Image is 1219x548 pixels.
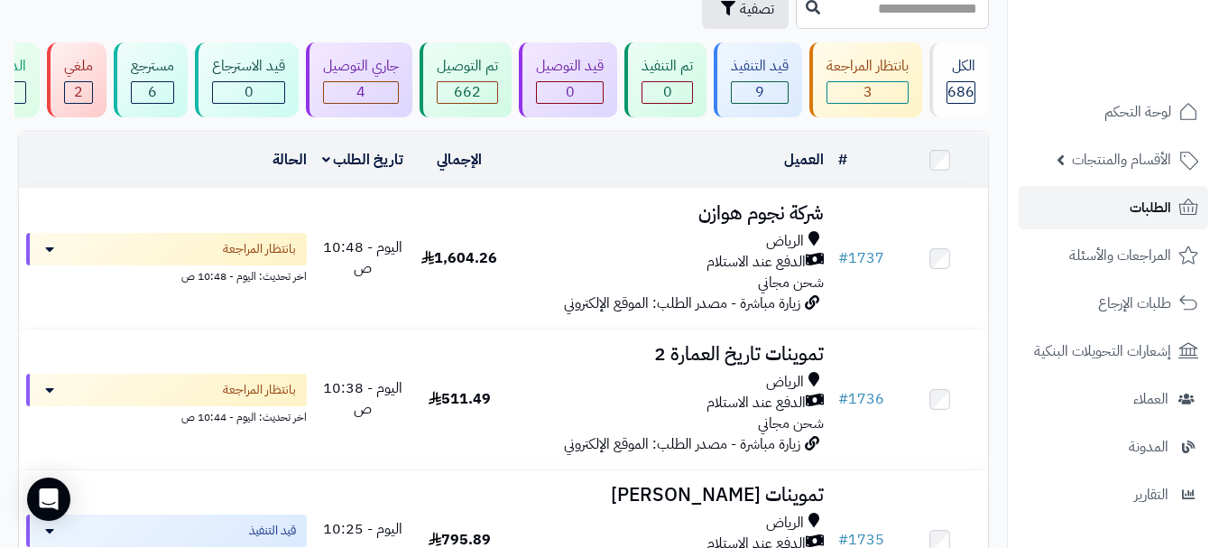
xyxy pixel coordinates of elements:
span: التقارير [1134,482,1168,507]
a: المراجعات والأسئلة [1019,234,1208,277]
span: طلبات الإرجاع [1098,291,1171,316]
img: logo-2.png [1096,49,1202,87]
span: # [838,388,848,410]
a: إشعارات التحويلات البنكية [1019,330,1208,373]
div: قيد الاسترجاع [212,56,285,77]
div: قيد التوصيل [536,56,604,77]
div: ملغي [64,56,93,77]
a: الحالة [272,149,307,171]
div: بانتظار المراجعة [827,56,909,77]
span: الرياض [766,513,804,534]
a: #1736 [838,388,884,410]
h3: تموينات [PERSON_NAME] [515,485,824,506]
span: المدونة [1129,434,1168,460]
span: 3 [863,81,873,103]
span: اليوم - 10:38 ص [323,377,402,420]
div: مسترجع [131,56,174,77]
div: 9 [732,82,788,103]
span: 511.49 [429,388,491,410]
span: بانتظار المراجعة [223,240,296,258]
span: اليوم - 10:48 ص [323,237,402,279]
a: تم التوصيل 662 [416,42,515,117]
span: 662 [454,81,481,103]
span: العملاء [1133,386,1168,412]
a: تم التنفيذ 0 [621,42,710,117]
span: الدفع عند الاستلام [706,252,806,273]
a: جاري التوصيل 4 [302,42,416,117]
span: 0 [245,81,254,103]
div: 4 [324,82,398,103]
div: جاري التوصيل [323,56,399,77]
div: تم التوصيل [437,56,498,77]
a: # [838,149,847,171]
span: شحن مجاني [758,413,824,434]
a: الكل686 [926,42,993,117]
a: قيد التنفيذ 9 [710,42,806,117]
span: لوحة التحكم [1104,99,1171,125]
a: قيد الاسترجاع 0 [191,42,302,117]
div: 0 [642,82,692,103]
a: لوحة التحكم [1019,90,1208,134]
a: طلبات الإرجاع [1019,282,1208,325]
a: الطلبات [1019,186,1208,229]
div: 6 [132,82,173,103]
a: #1737 [838,247,884,269]
span: شحن مجاني [758,272,824,293]
a: بانتظار المراجعة 3 [806,42,926,117]
a: تاريخ الطلب [322,149,404,171]
div: اخر تحديث: اليوم - 10:44 ص [26,406,307,425]
span: الأقسام والمنتجات [1072,147,1171,172]
div: تم التنفيذ [642,56,693,77]
span: 0 [566,81,575,103]
span: 9 [755,81,764,103]
span: 2 [74,81,83,103]
span: 4 [356,81,365,103]
a: الإجمالي [437,149,482,171]
span: إشعارات التحويلات البنكية [1034,339,1171,364]
a: ملغي 2 [43,42,110,117]
div: Open Intercom Messenger [27,478,70,521]
a: المدونة [1019,425,1208,469]
div: قيد التنفيذ [731,56,789,77]
span: الطلبات [1130,195,1171,220]
span: المراجعات والأسئلة [1069,243,1171,268]
span: 686 [947,81,974,103]
div: 2 [65,82,92,103]
span: قيد التنفيذ [249,522,296,540]
h3: شركة نجوم هوازن [515,203,824,224]
a: التقارير [1019,473,1208,516]
span: 0 [663,81,672,103]
div: 0 [537,82,603,103]
div: 662 [438,82,497,103]
a: العميل [784,149,824,171]
span: # [838,247,848,269]
span: الرياض [766,372,804,393]
span: زيارة مباشرة - مصدر الطلب: الموقع الإلكتروني [564,293,800,314]
div: 0 [213,82,284,103]
span: الرياض [766,231,804,252]
a: العملاء [1019,377,1208,421]
div: 3 [827,82,908,103]
span: بانتظار المراجعة [223,381,296,399]
div: الكل [947,56,975,77]
a: قيد التوصيل 0 [515,42,621,117]
div: اخر تحديث: اليوم - 10:48 ص [26,265,307,284]
a: مسترجع 6 [110,42,191,117]
span: الدفع عند الاستلام [706,393,806,413]
span: 1,604.26 [421,247,497,269]
span: 6 [148,81,157,103]
h3: تموينات تاريخ العمارة 2 [515,344,824,365]
span: زيارة مباشرة - مصدر الطلب: الموقع الإلكتروني [564,433,800,455]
